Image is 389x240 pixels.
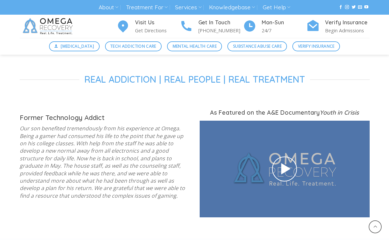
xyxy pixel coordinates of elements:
[198,27,243,34] p: [PHONE_NUMBER]
[105,41,162,51] a: Tech Addiction Care
[135,18,180,27] h4: Visit Us
[84,74,305,85] span: Real Addiction | Real People | Real Treatment
[262,18,306,27] h4: Mon-Sun
[167,41,222,51] a: Mental Health Care
[20,15,78,38] img: Omega Recovery
[320,109,359,116] em: Youth in Crisis
[345,5,349,10] a: Follow on Instagram
[227,41,287,51] a: Substance Abuse Care
[61,43,94,49] span: [MEDICAL_DATA]
[306,18,370,35] a: Verify Insurance Begin Admissions
[126,1,168,14] a: Treatment For
[352,5,356,10] a: Follow on Twitter
[175,1,201,14] a: Services
[20,125,190,199] p: Our son benefited tremendously from his experience at Omega. Being a gamer had consumed his life ...
[298,43,335,49] span: Verify Insurance
[292,41,340,51] a: Verify Insurance
[198,18,243,27] h4: Get In Touch
[180,18,243,35] a: Get In Touch [PHONE_NUMBER]
[20,114,190,121] h3: Former Technology Addict
[173,43,217,49] span: Mental Health Care
[49,41,100,51] a: [MEDICAL_DATA]
[369,220,382,233] a: Go to top
[263,1,290,14] a: Get Help
[339,5,343,10] a: Follow on Facebook
[99,1,118,14] a: About
[110,43,156,49] span: Tech Addiction Care
[116,18,180,35] a: Visit Us Get Directions
[325,27,370,34] p: Begin Admissions
[209,1,255,14] a: Knowledgebase
[200,108,370,118] h4: As Featured on the A&E Documentary
[364,5,368,10] a: Follow on YouTube
[358,5,362,10] a: Send us an email
[325,18,370,27] h4: Verify Insurance
[233,43,282,49] span: Substance Abuse Care
[135,27,180,34] p: Get Directions
[262,27,306,34] p: 24/7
